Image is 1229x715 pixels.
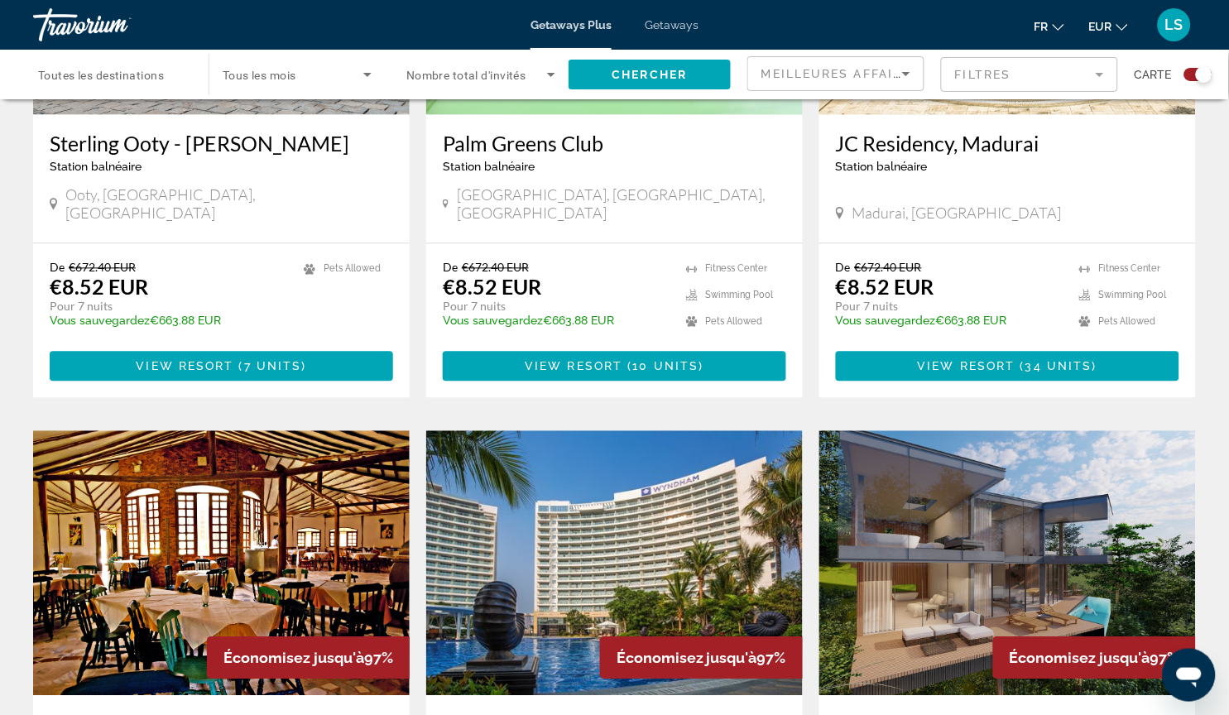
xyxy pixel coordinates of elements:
span: Carte [1135,63,1172,86]
span: Vous sauvegardez [50,314,150,328]
span: Station balnéaire [50,161,142,174]
span: Fitness Center [1099,264,1161,275]
span: Toutes les destinations [38,69,164,82]
p: Pour 7 nuits [836,300,1063,314]
p: €663.88 EUR [836,314,1063,328]
span: Meilleures affaires [761,67,920,80]
img: DA06E01L.jpg [426,431,803,696]
a: Getaways [645,18,699,31]
button: View Resort(34 units) [836,352,1179,381]
span: Vous sauvegardez [836,314,936,328]
span: 34 units [1025,360,1092,373]
span: De [443,261,458,275]
span: Pets Allowed [706,317,763,328]
button: User Menu [1153,7,1196,42]
span: [GEOGRAPHIC_DATA], [GEOGRAPHIC_DATA], [GEOGRAPHIC_DATA] [457,186,786,223]
span: Économisez jusqu'à [1010,650,1150,667]
span: LS [1165,17,1183,33]
span: Vous sauvegardez [443,314,543,328]
p: €663.88 EUR [443,314,670,328]
span: Économisez jusqu'à [223,650,364,667]
span: 10 units [633,360,699,373]
img: DZ67I01X.jpg [819,431,1196,696]
div: 97% [600,637,803,679]
span: ( ) [234,360,307,373]
button: Change currency [1089,14,1128,38]
span: Station balnéaire [836,161,928,174]
img: 2692O01X.jpg [33,431,410,696]
span: 7 units [244,360,302,373]
span: Swimming Pool [706,290,774,301]
span: Économisez jusqu'à [617,650,757,667]
span: Pets Allowed [1099,317,1156,328]
a: Sterling Ooty - [PERSON_NAME] [50,132,393,156]
span: View Resort [918,360,1015,373]
span: Nombre total d'invités [406,69,526,82]
p: Pour 7 nuits [443,300,670,314]
div: 97% [993,637,1196,679]
span: De [50,261,65,275]
span: €672.40 EUR [855,261,922,275]
button: Filter [941,56,1118,93]
p: €8.52 EUR [443,275,541,300]
iframe: Bouton de lancement de la fenêtre de messagerie [1163,649,1216,702]
span: View Resort [525,360,622,373]
span: Tous les mois [223,69,296,82]
p: €663.88 EUR [50,314,287,328]
button: Chercher [569,60,731,89]
span: Chercher [612,68,688,81]
span: ( ) [1015,360,1097,373]
span: View Resort [136,360,233,373]
a: Getaways Plus [530,18,612,31]
span: EUR [1089,20,1112,33]
button: View Resort(10 units) [443,352,786,381]
span: €672.40 EUR [462,261,529,275]
button: View Resort(7 units) [50,352,393,381]
a: Palm Greens Club [443,132,786,156]
p: €8.52 EUR [836,275,934,300]
mat-select: Sort by [761,64,910,84]
span: De [836,261,851,275]
a: JC Residency, Madurai [836,132,1179,156]
span: Madurai, [GEOGRAPHIC_DATA] [852,204,1062,223]
div: 97% [207,637,410,679]
span: fr [1035,20,1049,33]
a: Travorium [33,3,199,46]
span: Pets Allowed [324,264,381,275]
p: €8.52 EUR [50,275,148,300]
button: Change language [1035,14,1064,38]
span: Fitness Center [706,264,768,275]
span: ( ) [622,360,703,373]
span: €672.40 EUR [69,261,136,275]
span: Station balnéaire [443,161,535,174]
span: Swimming Pool [1099,290,1167,301]
p: Pour 7 nuits [50,300,287,314]
span: Ooty, [GEOGRAPHIC_DATA], [GEOGRAPHIC_DATA] [66,186,393,223]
